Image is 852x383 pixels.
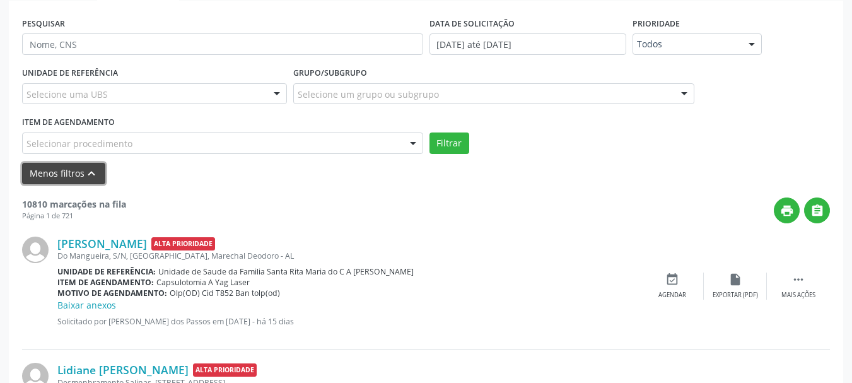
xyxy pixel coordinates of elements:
[22,33,423,55] input: Nome, CNS
[658,291,686,300] div: Agendar
[57,288,167,298] b: Motivo de agendamento:
[158,266,414,277] span: Unidade de Saude da Familia Santa Rita Maria do C A [PERSON_NAME]
[57,277,154,288] b: Item de agendamento:
[633,14,680,33] label: Prioridade
[22,237,49,263] img: img
[22,64,118,83] label: UNIDADE DE REFERÊNCIA
[85,167,98,180] i: keyboard_arrow_up
[156,277,250,288] span: Capsulotomia A Yag Laser
[57,237,147,250] a: [PERSON_NAME]
[429,133,469,154] button: Filtrar
[293,64,367,83] label: Grupo/Subgrupo
[57,363,189,377] a: Lidiane [PERSON_NAME]
[22,163,105,185] button: Menos filtroskeyboard_arrow_up
[774,197,800,223] button: print
[22,113,115,133] label: Item de agendamento
[429,14,515,33] label: DATA DE SOLICITAÇÃO
[429,33,627,55] input: Selecione um intervalo
[26,88,108,101] span: Selecione uma UBS
[57,299,116,311] a: Baixar anexos
[781,291,815,300] div: Mais ações
[22,14,65,33] label: PESQUISAR
[26,137,132,150] span: Selecionar procedimento
[57,250,641,261] div: Do Mangueira, S/N, [GEOGRAPHIC_DATA], Marechal Deodoro - AL
[780,204,794,218] i: print
[22,211,126,221] div: Página 1 de 721
[637,38,736,50] span: Todos
[57,266,156,277] b: Unidade de referência:
[57,316,641,327] p: Solicitado por [PERSON_NAME] dos Passos em [DATE] - há 15 dias
[151,237,215,250] span: Alta Prioridade
[804,197,830,223] button: 
[298,88,439,101] span: Selecione um grupo ou subgrupo
[728,273,742,286] i: insert_drive_file
[22,198,126,210] strong: 10810 marcações na fila
[713,291,758,300] div: Exportar (PDF)
[791,273,805,286] i: 
[193,363,257,377] span: Alta Prioridade
[810,204,824,218] i: 
[665,273,679,286] i: event_available
[170,288,280,298] span: Olp(OD) Cid T852 Ban tolp(od)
